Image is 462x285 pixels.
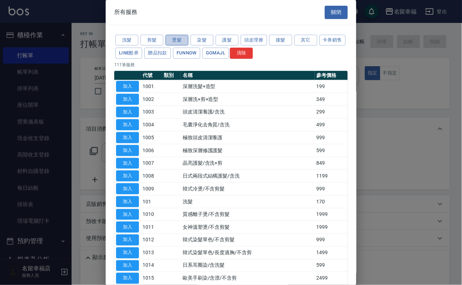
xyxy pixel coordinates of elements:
[181,183,315,195] td: 韓式冷燙/不含剪髮
[116,260,139,271] button: 加入
[181,119,315,131] td: 毛囊淨化去角質/含洗
[315,106,348,119] td: 299
[191,35,213,46] button: 染髮
[141,106,162,119] td: 1003
[116,81,139,92] button: 加入
[315,170,348,183] td: 1199
[162,71,181,80] th: 類別
[141,157,162,170] td: 1007
[202,48,229,59] button: GOMAJL
[141,195,162,208] td: 101
[315,259,348,272] td: 599
[114,9,137,16] span: 所有服務
[181,221,315,234] td: 女神溫塑燙/不含剪髮
[144,48,171,59] button: 贈品扣款
[116,132,139,143] button: 加入
[181,272,315,285] td: 歐美手刷染/含漂/不含剪
[116,145,139,156] button: 加入
[181,144,315,157] td: 極致深層修護護髮
[115,35,138,46] button: 洗髮
[315,234,348,247] td: 999
[315,131,348,144] td: 999
[181,131,315,144] td: 極致頭皮清潔養護
[315,272,348,285] td: 2499
[181,106,315,119] td: 頭皮清潔養護/含洗
[141,246,162,259] td: 1013
[173,48,200,59] button: FUNNOW
[141,119,162,131] td: 1004
[116,183,139,194] button: 加入
[141,71,162,80] th: 代號
[315,221,348,234] td: 1999
[141,234,162,247] td: 1012
[141,221,162,234] td: 1011
[315,246,348,259] td: 1499
[116,170,139,182] button: 加入
[181,93,315,106] td: 深層洗+剪+造型
[116,222,139,233] button: 加入
[315,144,348,157] td: 599
[315,208,348,221] td: 1999
[141,170,162,183] td: 1008
[230,48,253,59] button: 清除
[116,94,139,105] button: 加入
[315,157,348,170] td: 849
[315,80,348,93] td: 199
[181,208,315,221] td: 質感離子燙/不含剪髮
[141,144,162,157] td: 1006
[141,208,162,221] td: 1010
[181,170,315,183] td: 日式兩段式結構護髮/含洗
[116,119,139,130] button: 加入
[141,131,162,144] td: 1005
[315,93,348,106] td: 349
[116,235,139,246] button: 加入
[325,6,348,19] button: 關閉
[116,107,139,118] button: 加入
[140,35,163,46] button: 剪髮
[181,234,315,247] td: 韓式染髮單色/不含剪髮
[115,48,142,59] button: LINE酷券
[141,183,162,195] td: 1009
[165,35,188,46] button: 燙髮
[181,157,315,170] td: 晶亮護髮/含洗+剪
[315,183,348,195] td: 999
[116,247,139,259] button: 加入
[315,71,348,80] th: 參考價格
[181,80,315,93] td: 深層洗髮+造型
[216,35,239,46] button: 護髮
[319,35,346,46] button: 卡券銷售
[241,35,267,46] button: 頭皮理療
[114,62,348,68] p: 111 筆服務
[181,259,315,272] td: 日系耳圈染/含洗髮
[181,195,315,208] td: 洗髮
[181,71,315,80] th: 名稱
[116,209,139,220] button: 加入
[116,273,139,284] button: 加入
[141,259,162,272] td: 1014
[141,272,162,285] td: 1015
[116,158,139,169] button: 加入
[141,93,162,106] td: 1002
[315,119,348,131] td: 499
[116,196,139,207] button: 加入
[269,35,292,46] button: 接髮
[315,195,348,208] td: 170
[181,246,315,259] td: 韓式染髮單色/長度過胸/不含剪
[141,80,162,93] td: 1001
[294,35,317,46] button: 其它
